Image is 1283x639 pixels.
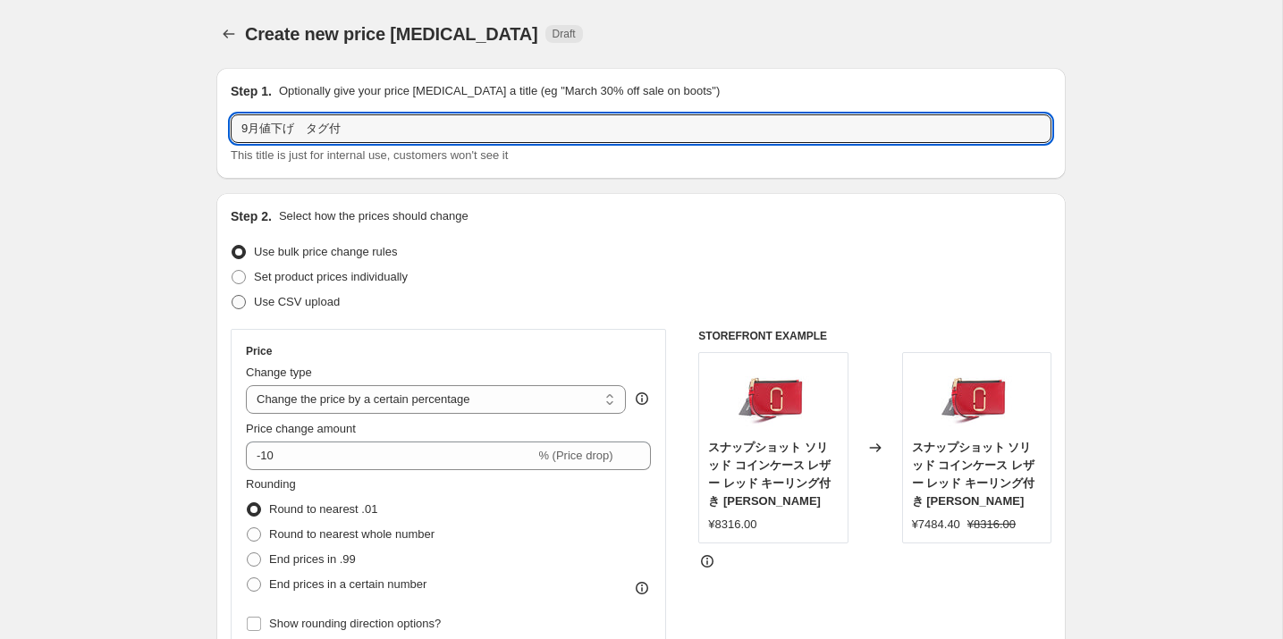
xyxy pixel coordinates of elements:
span: Use CSV upload [254,295,340,308]
span: Create new price [MEDICAL_DATA] [245,24,538,44]
button: Price change jobs [216,21,241,46]
span: This title is just for internal use, customers won't see it [231,148,508,162]
span: Show rounding direction options? [269,617,441,630]
div: ¥8316.00 [708,516,756,534]
span: Round to nearest whole number [269,527,435,541]
div: help [633,390,651,408]
p: Optionally give your price [MEDICAL_DATA] a title (eg "March 30% off sale on boots") [279,82,720,100]
span: スナップショット ソリッド コインケース レザー レッド キーリング付き [PERSON_NAME] [912,441,1034,508]
h2: Step 2. [231,207,272,225]
span: Draft [553,27,576,41]
p: Select how the prices should change [279,207,468,225]
span: Set product prices individually [254,270,408,283]
img: 876108_original_37943195-caf5-4073-8c4c-090c7f46463e_80x.jpg [941,362,1012,433]
span: Round to nearest .01 [269,502,377,516]
span: Change type [246,366,312,379]
input: -15 [246,441,535,470]
span: スナップショット ソリッド コインケース レザー レッド キーリング付き [PERSON_NAME] [708,441,831,508]
span: End prices in .99 [269,552,356,566]
span: Price change amount [246,422,356,435]
span: Rounding [246,477,296,491]
span: Use bulk price change rules [254,245,397,258]
h3: Price [246,344,272,358]
h6: STOREFRONT EXAMPLE [698,329,1051,343]
div: ¥7484.40 [912,516,960,534]
strike: ¥8316.00 [967,516,1016,534]
h2: Step 1. [231,82,272,100]
input: 30% off holiday sale [231,114,1051,143]
span: % (Price drop) [538,449,612,462]
span: End prices in a certain number [269,577,426,591]
img: 876108_original_37943195-caf5-4073-8c4c-090c7f46463e_80x.jpg [738,362,809,433]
